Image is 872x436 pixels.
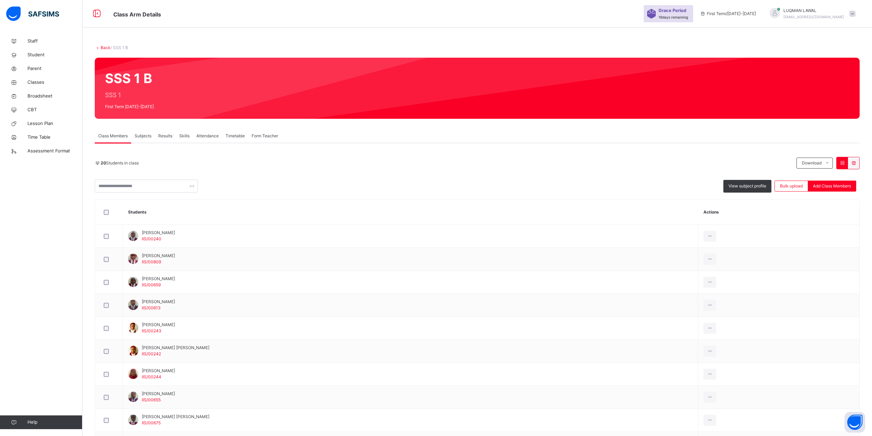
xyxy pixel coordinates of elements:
span: [PERSON_NAME] [142,276,175,282]
span: IIS/00655 [142,397,161,402]
span: Classes [27,79,82,86]
span: Skills [179,133,190,139]
span: [PERSON_NAME] [142,299,175,305]
span: Students in class [101,160,139,166]
span: IIS/00240 [142,236,161,241]
span: [EMAIL_ADDRESS][DOMAIN_NAME] [783,15,844,19]
span: Help [27,419,82,426]
span: Lesson Plan [27,120,82,127]
span: 18 days remaining [658,15,688,19]
span: IIS/00243 [142,328,161,333]
span: Grace Period [658,7,686,14]
th: Students [123,200,698,225]
span: IIS/00242 [142,351,161,356]
span: [PERSON_NAME] [PERSON_NAME] [142,345,209,351]
span: Bulk upload [780,183,803,189]
span: Class Members [98,133,128,139]
span: Attendance [196,133,219,139]
span: LUQMAN LAWAL [783,8,844,14]
img: sticker-purple.71386a28dfed39d6af7621340158ba97.svg [647,9,656,19]
span: IIS/00659 [142,282,161,287]
span: IIS/00613 [142,305,161,310]
span: IIS/00244 [142,374,161,379]
span: Staff [27,38,82,45]
span: Parent [27,65,82,72]
span: View subject profile [728,183,766,189]
span: [PERSON_NAME] [142,230,175,236]
span: Download [802,160,822,166]
img: safsims [6,7,59,21]
span: IIS/00809 [142,259,161,264]
span: [PERSON_NAME] [PERSON_NAME] [142,414,209,420]
span: Form Teacher [252,133,278,139]
span: Add Class Members [813,183,851,189]
button: Open asap [845,412,865,433]
th: Actions [698,200,859,225]
span: [PERSON_NAME] [142,322,175,328]
span: [PERSON_NAME] [142,368,175,374]
a: Back [101,45,111,50]
span: CBT [27,106,82,113]
span: Assessment Format [27,148,82,154]
span: session/term information [700,11,756,17]
span: [PERSON_NAME] [142,253,175,259]
div: LUQMANLAWAL [763,8,859,20]
span: Subjects [135,133,151,139]
span: Student [27,51,82,58]
b: 20 [101,160,106,165]
span: Broadsheet [27,93,82,100]
span: Time Table [27,134,82,141]
span: / SSS 1 B [111,45,128,50]
span: Timetable [226,133,245,139]
span: IIS/00675 [142,420,161,425]
span: Results [158,133,172,139]
span: [PERSON_NAME] [142,391,175,397]
span: Class Arm Details [113,11,161,18]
